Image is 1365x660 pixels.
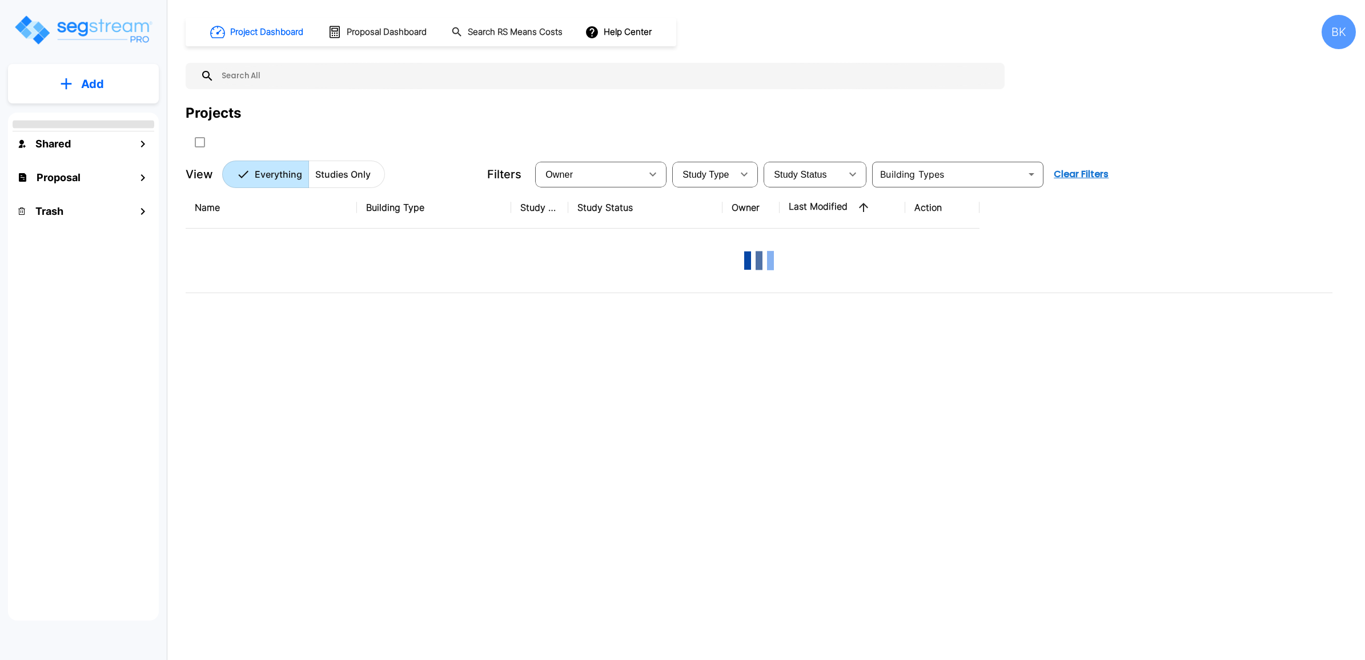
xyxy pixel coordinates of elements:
button: SelectAll [188,131,211,154]
span: Study Status [774,170,827,179]
button: Add [8,67,159,101]
img: Loading [736,238,782,283]
div: Projects [186,103,241,123]
th: Study Type [511,187,568,229]
div: Select [675,158,733,190]
th: Name [186,187,357,229]
span: Study Type [682,170,729,179]
th: Action [905,187,979,229]
div: BK [1322,15,1356,49]
button: Proposal Dashboard [323,20,433,44]
h1: Proposal [37,170,81,185]
input: Search All [214,63,999,89]
p: Filters [487,166,521,183]
h1: Shared [35,136,71,151]
button: Help Center [583,21,656,43]
h1: Proposal Dashboard [347,26,427,39]
th: Last Modified [780,187,905,229]
p: Add [81,75,104,93]
button: Clear Filters [1049,163,1113,186]
button: Everything [222,161,309,188]
button: Project Dashboard [206,19,310,45]
button: Open [1023,166,1039,182]
p: Studies Only [315,167,371,181]
h1: Search RS Means Costs [468,26,563,39]
button: Search RS Means Costs [447,21,569,43]
th: Building Type [357,187,511,229]
p: View [186,166,213,183]
button: Studies Only [308,161,385,188]
div: Select [766,158,841,190]
th: Owner [722,187,780,229]
h1: Trash [35,203,63,219]
th: Study Status [568,187,722,229]
div: Platform [222,161,385,188]
img: Logo [13,14,153,46]
span: Owner [545,170,573,179]
input: Building Types [876,166,1021,182]
h1: Project Dashboard [230,26,303,39]
div: Select [537,158,641,190]
p: Everything [255,167,302,181]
